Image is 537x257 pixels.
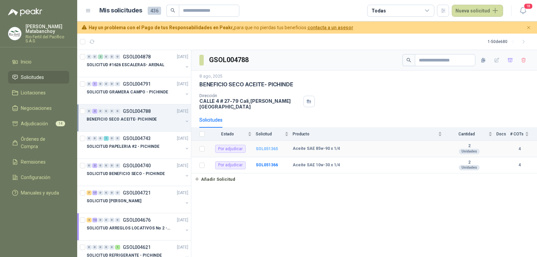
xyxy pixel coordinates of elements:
[109,245,114,250] div: 0
[21,120,48,127] span: Adjudicación
[21,158,46,166] span: Remisiones
[26,24,69,34] p: [PERSON_NAME] Matabanchoy
[104,190,109,195] div: 0
[524,3,533,9] span: 18
[123,163,151,168] p: GSOL004740
[87,134,190,156] a: 0 0 0 1 0 0 GSOL004743[DATE] SOLICITUD PAPELERIA #2 - PICHINDE
[115,245,120,250] div: 1
[104,54,109,59] div: 0
[21,104,52,112] span: Negociaciones
[372,7,386,14] div: Todas
[446,143,492,149] b: 2
[104,218,109,222] div: 0
[109,163,114,168] div: 0
[199,81,293,88] p: BENEFICIO SECO ACEITE- PICHINDE
[8,117,69,130] a: Adjudicación14
[98,136,103,141] div: 0
[87,143,159,150] p: SOLICITUD PAPELERIA #2 - PICHINDE
[21,58,32,66] span: Inicio
[92,245,97,250] div: 0
[510,162,529,168] b: 4
[123,82,151,86] p: GSOL004791
[199,73,223,80] p: 8 ago, 2025
[87,89,168,95] p: SOLICITUD GRAMERA CAMPO - PICHINDE
[87,116,157,123] p: BENEFICIO SECO ACEITE- PICHINDE
[87,198,141,204] p: SOLICITUD [PERSON_NAME]
[92,54,97,59] div: 0
[446,160,492,165] b: 2
[89,24,353,31] span: para que no pierdas tus beneficios
[8,86,69,99] a: Licitaciones
[123,190,151,195] p: GSOL004721
[293,163,340,168] b: Aceite SAE 10w-30 x 1/4
[98,54,103,59] div: 2
[115,218,120,222] div: 0
[510,128,537,141] th: # COTs
[87,109,92,114] div: 0
[21,135,63,150] span: Órdenes de Compra
[92,190,97,195] div: 17
[98,245,103,250] div: 0
[89,25,234,30] b: Hay un problema con el Pago de tus Responsabilidades en Peakr,
[8,102,69,115] a: Negociaciones
[98,218,103,222] div: 0
[26,35,69,43] p: Rio Fertil del Pacífico S.A.S.
[459,165,480,170] div: Unidades
[87,225,170,231] p: SOLICITUD ARREGLOS LOCATIVOS No 2 - PICHINDE
[104,136,109,141] div: 1
[517,5,529,17] button: 18
[21,74,44,81] span: Solicitudes
[87,171,165,177] p: SOLICITUD BENEFICIO SECO - PICHINDE
[8,71,69,84] a: Solicitudes
[8,156,69,168] a: Remisiones
[115,109,120,114] div: 0
[87,62,164,68] p: SOLICITUD #1626 ESCALERAS- ARENAL
[99,6,142,15] h1: Mis solicitudes
[98,82,103,86] div: 0
[256,146,278,151] a: SOL051365
[98,163,103,168] div: 0
[104,82,109,86] div: 0
[8,133,69,153] a: Órdenes de Compra
[21,174,50,181] span: Configuración
[510,146,529,152] b: 4
[452,5,503,17] button: Nueva solicitud
[177,135,188,142] p: [DATE]
[109,136,114,141] div: 0
[123,218,151,222] p: GSOL004676
[123,109,151,114] p: GSOL004788
[177,81,188,87] p: [DATE]
[406,58,411,62] span: search
[215,161,246,169] div: Por adjudicar
[104,163,109,168] div: 0
[199,98,301,110] p: CALLE 4 # 27-79 Cali , [PERSON_NAME][GEOGRAPHIC_DATA]
[8,186,69,199] a: Manuales y ayuda
[199,93,301,98] p: Dirección
[177,163,188,169] p: [DATE]
[87,53,190,74] a: 0 0 2 0 0 0 GSOL004878[DATE] SOLICITUD #1626 ESCALERAS- ARENAL
[115,190,120,195] div: 0
[92,82,97,86] div: 1
[170,8,175,13] span: search
[8,171,69,184] a: Configuración
[92,163,97,168] div: 2
[87,162,190,183] a: 0 2 0 0 0 0 GSOL004740[DATE] SOLICITUD BENEFICIO SECO - PICHINDE
[209,128,256,141] th: Estado
[87,189,190,210] a: 7 17 0 0 0 0 GSOL004721[DATE] SOLICITUD [PERSON_NAME]
[115,54,120,59] div: 0
[177,54,188,60] p: [DATE]
[177,190,188,196] p: [DATE]
[87,107,190,129] a: 0 2 0 0 0 0 GSOL004788[DATE] BENEFICIO SECO ACEITE- PICHINDE
[307,25,353,30] a: contacta a un asesor
[191,173,238,185] button: Añadir Solicitud
[446,128,496,141] th: Cantidad
[177,108,188,115] p: [DATE]
[87,245,92,250] div: 0
[98,190,103,195] div: 0
[87,163,92,168] div: 0
[459,149,480,154] div: Unidades
[109,109,114,114] div: 0
[87,80,190,101] a: 0 1 0 0 0 0 GSOL004791[DATE] SOLICITUD GRAMERA CAMPO - PICHINDE
[496,128,510,141] th: Docs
